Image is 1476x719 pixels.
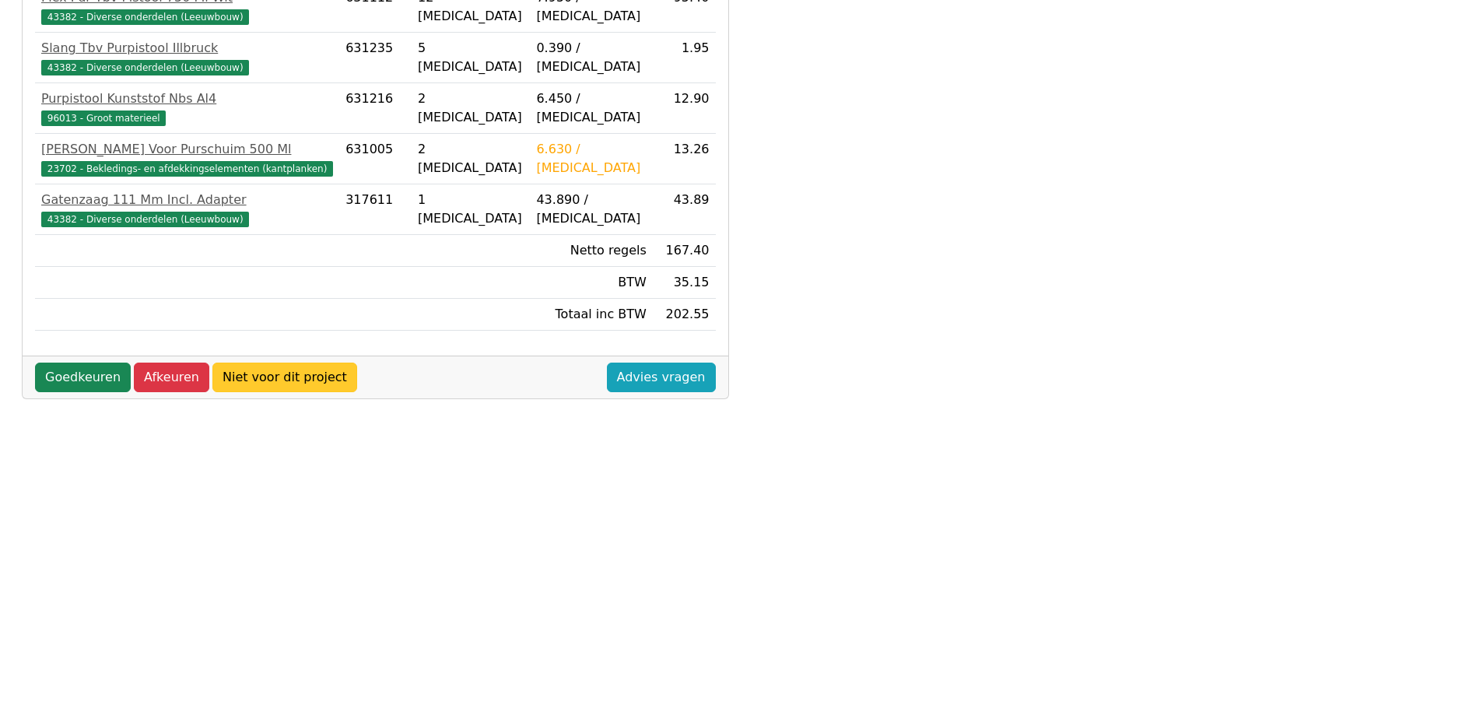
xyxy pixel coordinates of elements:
a: Advies vragen [607,363,716,392]
a: Slang Tbv Purpistool Illbruck43382 - Diverse onderdelen (Leeuwbouw) [41,39,333,76]
td: 631235 [339,33,412,83]
td: BTW [530,267,652,299]
td: 35.15 [653,267,716,299]
a: Purpistool Kunststof Nbs Al496013 - Groot materieel [41,89,333,127]
td: 631005 [339,134,412,184]
a: Gatenzaag 111 Mm Incl. Adapter43382 - Diverse onderdelen (Leeuwbouw) [41,191,333,228]
div: Purpistool Kunststof Nbs Al4 [41,89,333,108]
div: 5 [MEDICAL_DATA] [418,39,524,76]
div: Gatenzaag 111 Mm Incl. Adapter [41,191,333,209]
span: 96013 - Groot materieel [41,110,166,126]
span: 43382 - Diverse onderdelen (Leeuwbouw) [41,212,249,227]
div: 0.390 / [MEDICAL_DATA] [536,39,646,76]
td: Netto regels [530,235,652,267]
span: 23702 - Bekledings- en afdekkingselementen (kantplanken) [41,161,333,177]
div: 2 [MEDICAL_DATA] [418,140,524,177]
div: 43.890 / [MEDICAL_DATA] [536,191,646,228]
a: [PERSON_NAME] Voor Purschuim 500 Ml23702 - Bekledings- en afdekkingselementen (kantplanken) [41,140,333,177]
div: [PERSON_NAME] Voor Purschuim 500 Ml [41,140,333,159]
div: 6.450 / [MEDICAL_DATA] [536,89,646,127]
td: Totaal inc BTW [530,299,652,331]
div: 1 [MEDICAL_DATA] [418,191,524,228]
td: 13.26 [653,134,716,184]
div: 6.630 / [MEDICAL_DATA] [536,140,646,177]
a: Afkeuren [134,363,209,392]
td: 317611 [339,184,412,235]
a: Niet voor dit project [212,363,357,392]
div: 2 [MEDICAL_DATA] [418,89,524,127]
td: 167.40 [653,235,716,267]
td: 12.90 [653,83,716,134]
span: 43382 - Diverse onderdelen (Leeuwbouw) [41,9,249,25]
td: 1.95 [653,33,716,83]
div: Slang Tbv Purpistool Illbruck [41,39,333,58]
td: 631216 [339,83,412,134]
span: 43382 - Diverse onderdelen (Leeuwbouw) [41,60,249,75]
a: Goedkeuren [35,363,131,392]
td: 202.55 [653,299,716,331]
td: 43.89 [653,184,716,235]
